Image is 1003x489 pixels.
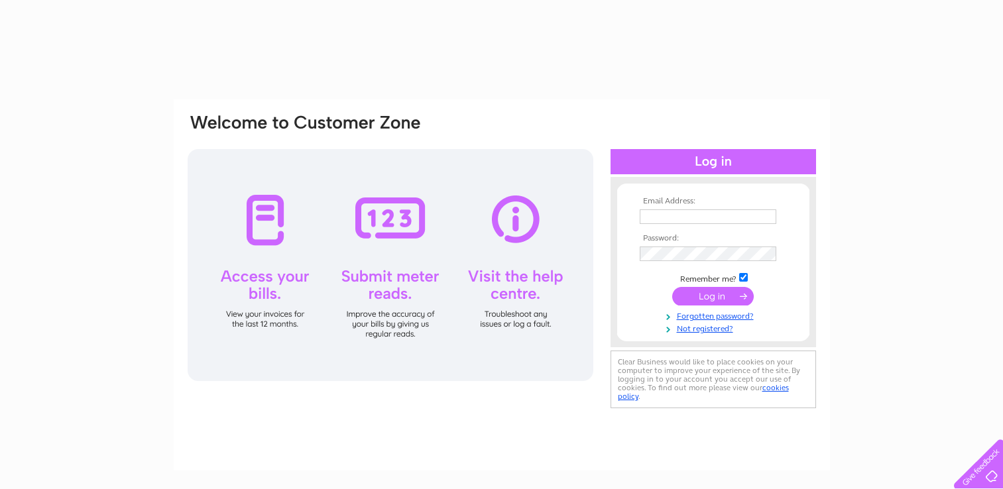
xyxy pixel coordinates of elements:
th: Password: [636,234,790,243]
th: Email Address: [636,197,790,206]
a: Forgotten password? [640,309,790,321]
input: Submit [672,287,754,305]
td: Remember me? [636,271,790,284]
a: cookies policy [618,383,789,401]
div: Clear Business would like to place cookies on your computer to improve your experience of the sit... [611,351,816,408]
a: Not registered? [640,321,790,334]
